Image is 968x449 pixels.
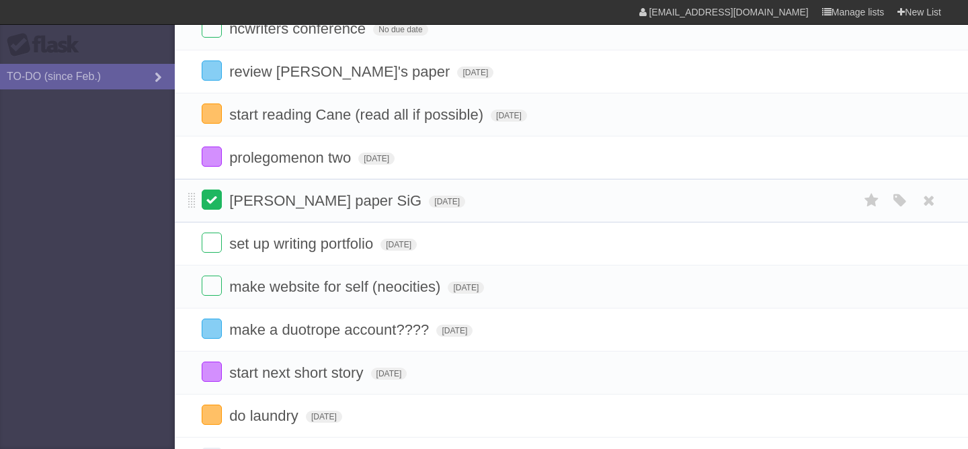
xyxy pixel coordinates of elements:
span: [DATE] [436,325,473,337]
label: Done [202,276,222,296]
span: [DATE] [457,67,493,79]
label: Done [202,147,222,167]
span: [PERSON_NAME] paper SiG [229,192,425,209]
span: [DATE] [371,368,407,380]
span: [DATE] [358,153,395,165]
span: [DATE] [448,282,484,294]
span: [DATE] [306,411,342,423]
label: Done [202,319,222,339]
label: Done [202,104,222,124]
label: Done [202,233,222,253]
span: review [PERSON_NAME]'s paper [229,63,453,80]
span: No due date [373,24,428,36]
label: Star task [859,190,885,212]
label: Done [202,362,222,382]
span: [DATE] [429,196,465,208]
span: [DATE] [380,239,417,251]
label: Done [202,60,222,81]
label: Done [202,190,222,210]
span: set up writing portfolio [229,235,376,252]
span: start reading Cane (read all if possible) [229,106,487,123]
span: do laundry [229,407,302,424]
span: start next short story [229,364,366,381]
span: make a duotrope account???? [229,321,432,338]
label: Done [202,405,222,425]
span: [DATE] [491,110,527,122]
span: make website for self (neocities) [229,278,444,295]
span: ncwriters conference [229,20,369,37]
label: Done [202,17,222,38]
div: Flask [7,33,87,57]
span: prolegomenon two [229,149,354,166]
